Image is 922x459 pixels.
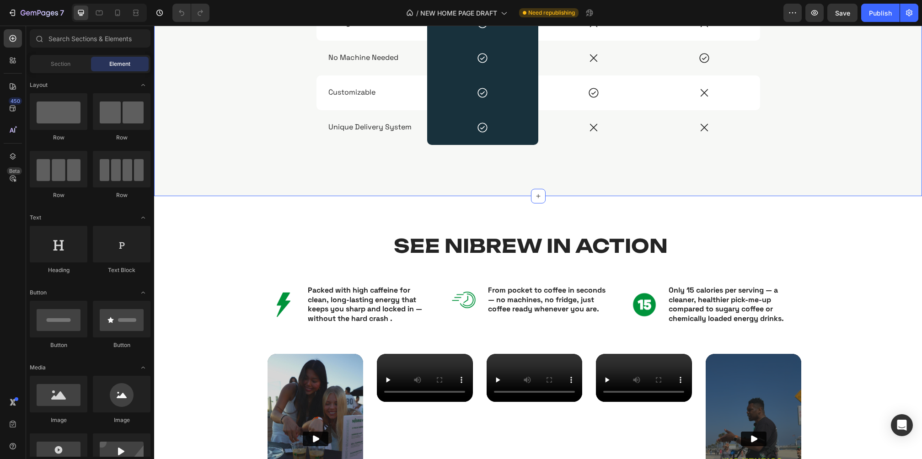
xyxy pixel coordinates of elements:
[869,8,892,18] div: Publish
[416,8,418,18] span: /
[174,62,262,72] p: Customizable
[136,78,150,92] span: Toggle open
[174,27,262,37] p: No Machine Needed
[174,97,262,107] p: Unique Delivery System
[223,328,318,376] video: Video
[30,213,41,222] span: Text
[30,266,87,274] div: Heading
[30,191,87,199] div: Row
[528,9,575,17] span: Need republishing
[30,29,150,48] input: Search Sections & Elements
[587,406,612,421] button: Play
[93,133,150,142] div: Row
[149,406,174,421] button: Play
[891,414,913,436] div: Open Intercom Messenger
[154,260,268,298] strong: Packed with high caffeine for clean, long-lasting energy that keeps you sharp and locked in — wit...
[93,416,150,424] div: Image
[30,288,47,297] span: Button
[4,4,68,22] button: 7
[827,4,858,22] button: Save
[7,167,22,175] div: Beta
[136,285,150,300] span: Toggle open
[30,133,87,142] div: Row
[297,262,322,287] img: gempages_576587620184752978-f3abf4e6-cf50-47cf-ae02-0ac9870379ae.png
[332,328,428,376] video: Video
[9,97,22,105] div: 450
[442,328,537,376] video: Video
[60,7,64,18] p: 7
[172,4,209,22] div: Undo/Redo
[30,81,48,89] span: Layout
[30,363,46,372] span: Media
[515,260,630,298] strong: Only 15 calories per serving — a cleaner, healthier pick-me-up compared to sugary coffee or chemi...
[154,26,922,459] iframe: Design area
[136,210,150,225] span: Toggle open
[117,267,142,291] img: gempages_576587620184752978-9ffe3b92-d764-440e-8dc5-3d0e0607adad.png
[109,60,130,68] span: Element
[18,207,735,233] h2: SEE NIBREW IN ACTION
[30,341,87,349] div: Button
[334,260,451,288] strong: From pocket to coffee in seconds — no machines, no fridge, just coffee ready whenever you are.
[30,416,87,424] div: Image
[93,191,150,199] div: Row
[861,4,900,22] button: Publish
[93,266,150,274] div: Text Block
[93,341,150,349] div: Button
[51,60,70,68] span: Section
[835,9,850,17] span: Save
[478,267,503,291] img: gempages_576587620184752978-17c172f7-b1e6-4e00-800d-aba95b248f22.png
[420,8,497,18] span: NEW HOME PAGE DRAFT
[136,360,150,375] span: Toggle open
